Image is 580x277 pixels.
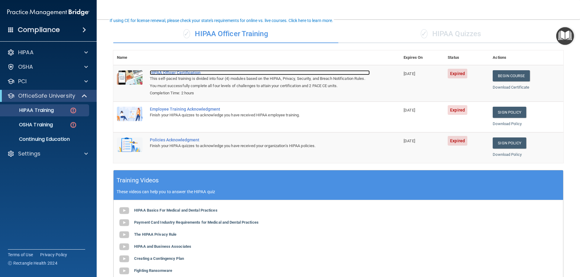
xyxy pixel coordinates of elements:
[493,85,529,90] a: Download Certificate
[493,121,522,126] a: Download Policy
[7,150,88,157] a: Settings
[40,252,67,258] a: Privacy Policy
[8,260,57,266] span: Ⓒ Rectangle Health 2024
[150,112,370,119] div: Finish your HIPAA quizzes to acknowledge you have received HIPAA employee training.
[7,63,88,71] a: OSHA
[4,122,53,128] p: OSHA Training
[134,232,176,237] b: The HIPAA Privacy Rule
[338,25,563,43] div: HIPAA Quizzes
[118,217,130,229] img: gray_youtube_icon.38fcd6cc.png
[69,121,77,129] img: danger-circle.6113f641.png
[117,175,159,186] h5: Training Videos
[444,50,489,65] th: Status
[8,252,33,258] a: Terms of Use
[69,107,77,114] img: danger-circle.6113f641.png
[150,142,370,150] div: Finish your HIPAA quizzes to acknowledge you have received your organization’s HIPAA policies.
[134,256,184,261] b: Creating a Contingency Plan
[489,50,563,65] th: Actions
[493,107,526,118] a: Sign Policy
[150,107,370,112] div: Employee Training Acknowledgment
[183,29,190,38] span: ✓
[493,70,530,81] a: Begin Course
[4,107,54,113] p: HIPAA Training
[118,253,130,265] img: gray_youtube_icon.38fcd6cc.png
[150,90,370,97] div: Completion Time: 2 hours
[475,234,573,258] iframe: Drift Widget Chat Controller
[18,63,33,71] p: OSHA
[7,92,88,99] a: OfficeSafe University
[7,6,89,18] img: PMB logo
[4,136,86,142] p: Continuing Education
[118,265,130,277] img: gray_youtube_icon.38fcd6cc.png
[118,229,130,241] img: gray_youtube_icon.38fcd6cc.png
[18,150,40,157] p: Settings
[134,268,172,273] b: Fighting Ransomware
[493,152,522,157] a: Download Policy
[448,136,467,146] span: Expired
[404,71,415,76] span: [DATE]
[150,70,370,75] a: HIPAA Officer Certification
[18,26,60,34] h4: Compliance
[18,78,27,85] p: PCI
[18,49,34,56] p: HIPAA
[493,137,526,149] a: Sign Policy
[18,92,75,99] p: OfficeSafe University
[7,49,88,56] a: HIPAA
[134,208,217,212] b: HIPAA Basics For Medical and Dental Practices
[110,18,333,23] div: If using CE for license renewal, please check your state's requirements for online vs. live cours...
[118,241,130,253] img: gray_youtube_icon.38fcd6cc.png
[150,137,370,142] div: Policies Acknowledgment
[404,108,415,112] span: [DATE]
[400,50,444,65] th: Expires On
[7,78,88,85] a: PCI
[113,50,146,65] th: Name
[134,220,259,225] b: Payment Card Industry Requirements for Medical and Dental Practices
[404,139,415,143] span: [DATE]
[556,27,574,45] button: Open Resource Center
[150,75,370,90] div: This self-paced training is divided into four (4) modules based on the HIPAA, Privacy, Security, ...
[118,205,130,217] img: gray_youtube_icon.38fcd6cc.png
[448,69,467,78] span: Expired
[448,105,467,115] span: Expired
[109,17,334,24] button: If using CE for license renewal, please check your state's requirements for online vs. live cours...
[113,25,338,43] div: HIPAA Officer Training
[421,29,427,38] span: ✓
[117,189,560,194] p: These videos can help you to answer the HIPAA quiz
[134,244,191,249] b: HIPAA and Business Associates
